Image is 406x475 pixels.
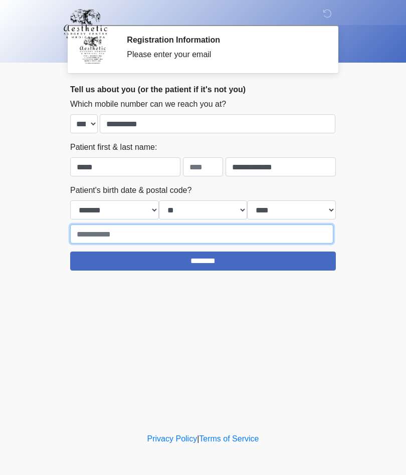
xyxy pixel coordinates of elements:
[70,141,157,153] label: Patient first & last name:
[197,434,199,443] a: |
[60,8,111,40] img: Aesthetic Surgery Centre, PLLC Logo
[199,434,259,443] a: Terms of Service
[70,184,191,196] label: Patient's birth date & postal code?
[70,98,226,110] label: Which mobile number can we reach you at?
[78,35,108,65] img: Agent Avatar
[70,85,336,94] h2: Tell us about you (or the patient if it's not you)
[147,434,197,443] a: Privacy Policy
[127,49,321,61] div: Please enter your email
